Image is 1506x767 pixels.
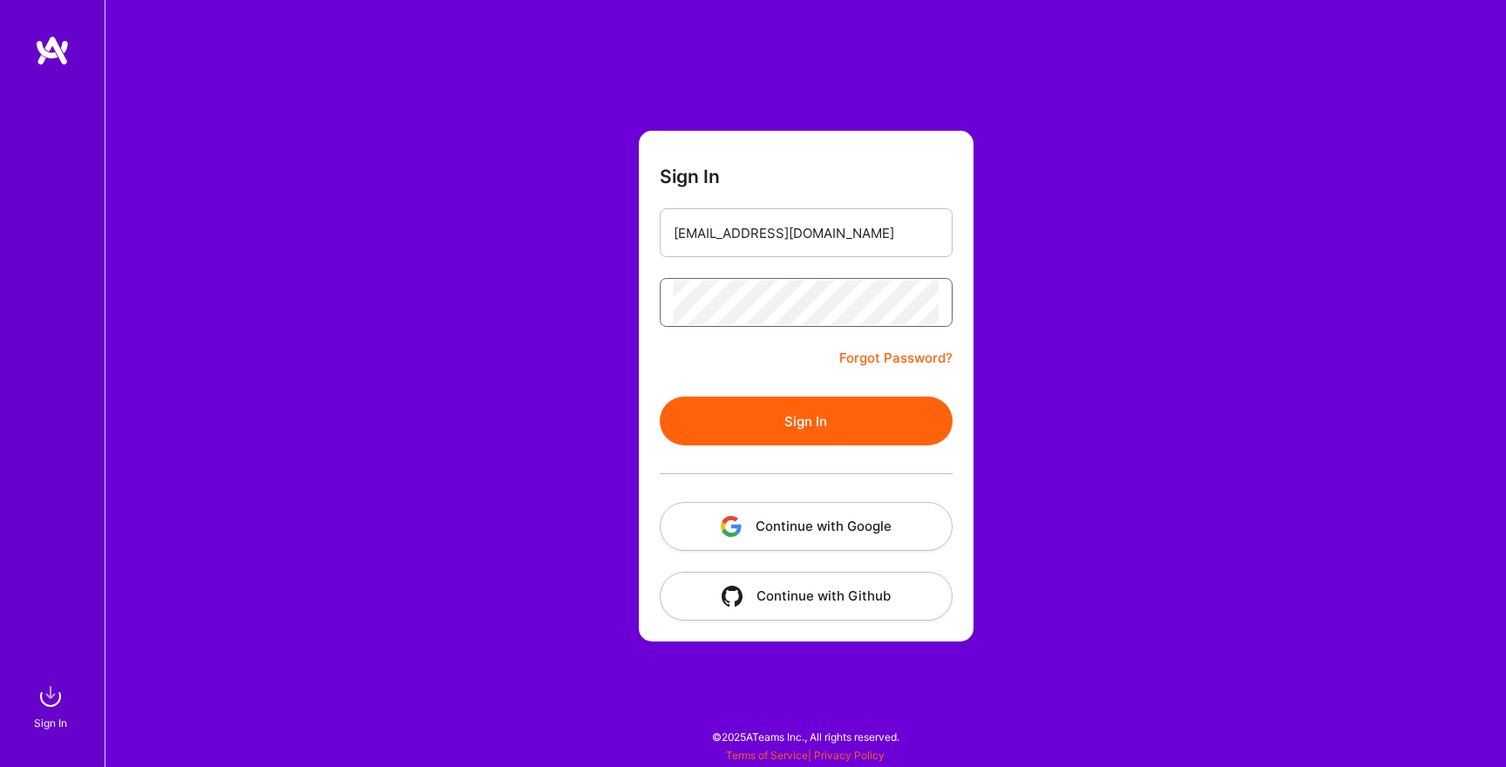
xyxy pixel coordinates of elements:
a: Privacy Policy [814,749,885,762]
button: Continue with Google [660,502,953,551]
a: sign inSign In [37,679,68,732]
img: icon [721,516,742,537]
a: Forgot Password? [839,348,953,369]
img: logo [35,35,70,66]
img: sign in [33,679,68,714]
h3: Sign In [660,166,720,187]
span: | [726,749,885,762]
button: Sign In [660,397,953,445]
a: Terms of Service [726,749,808,762]
div: © 2025 ATeams Inc., All rights reserved. [105,715,1506,758]
button: Continue with Github [660,572,953,621]
div: Sign In [34,714,67,732]
img: icon [722,586,743,607]
input: Email... [674,211,939,255]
